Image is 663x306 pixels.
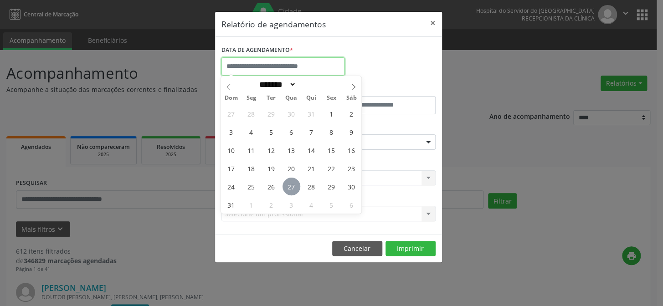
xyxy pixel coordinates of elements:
[321,95,341,101] span: Sex
[342,123,360,141] span: Agosto 9, 2025
[222,105,240,122] span: Julho 27, 2025
[242,105,260,122] span: Julho 28, 2025
[281,95,301,101] span: Qua
[332,241,382,256] button: Cancelar
[322,141,340,159] span: Agosto 15, 2025
[242,123,260,141] span: Agosto 4, 2025
[283,141,300,159] span: Agosto 13, 2025
[296,80,326,89] input: Year
[262,178,280,195] span: Agosto 26, 2025
[221,95,241,101] span: Dom
[303,178,320,195] span: Agosto 28, 2025
[322,105,340,122] span: Agosto 1, 2025
[283,178,300,195] span: Agosto 27, 2025
[222,196,240,214] span: Agosto 31, 2025
[283,196,300,214] span: Setembro 3, 2025
[342,105,360,122] span: Agosto 2, 2025
[322,159,340,177] span: Agosto 22, 2025
[242,178,260,195] span: Agosto 25, 2025
[303,105,320,122] span: Julho 31, 2025
[322,196,340,214] span: Setembro 5, 2025
[262,141,280,159] span: Agosto 12, 2025
[283,159,300,177] span: Agosto 20, 2025
[385,241,436,256] button: Imprimir
[262,105,280,122] span: Julho 29, 2025
[256,80,296,89] select: Month
[221,43,293,57] label: DATA DE AGENDAMENTO
[242,159,260,177] span: Agosto 18, 2025
[222,159,240,177] span: Agosto 17, 2025
[342,196,360,214] span: Setembro 6, 2025
[303,141,320,159] span: Agosto 14, 2025
[262,159,280,177] span: Agosto 19, 2025
[241,95,261,101] span: Seg
[222,141,240,159] span: Agosto 10, 2025
[342,178,360,195] span: Agosto 30, 2025
[222,123,240,141] span: Agosto 3, 2025
[262,123,280,141] span: Agosto 5, 2025
[342,141,360,159] span: Agosto 16, 2025
[283,123,300,141] span: Agosto 6, 2025
[342,159,360,177] span: Agosto 23, 2025
[242,141,260,159] span: Agosto 11, 2025
[341,95,361,101] span: Sáb
[331,82,436,96] label: ATÉ
[261,95,281,101] span: Ter
[322,178,340,195] span: Agosto 29, 2025
[262,196,280,214] span: Setembro 2, 2025
[322,123,340,141] span: Agosto 8, 2025
[242,196,260,214] span: Setembro 1, 2025
[301,95,321,101] span: Qui
[222,178,240,195] span: Agosto 24, 2025
[303,123,320,141] span: Agosto 7, 2025
[303,159,320,177] span: Agosto 21, 2025
[303,196,320,214] span: Setembro 4, 2025
[283,105,300,122] span: Julho 30, 2025
[424,12,442,34] button: Close
[221,18,326,30] h5: Relatório de agendamentos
